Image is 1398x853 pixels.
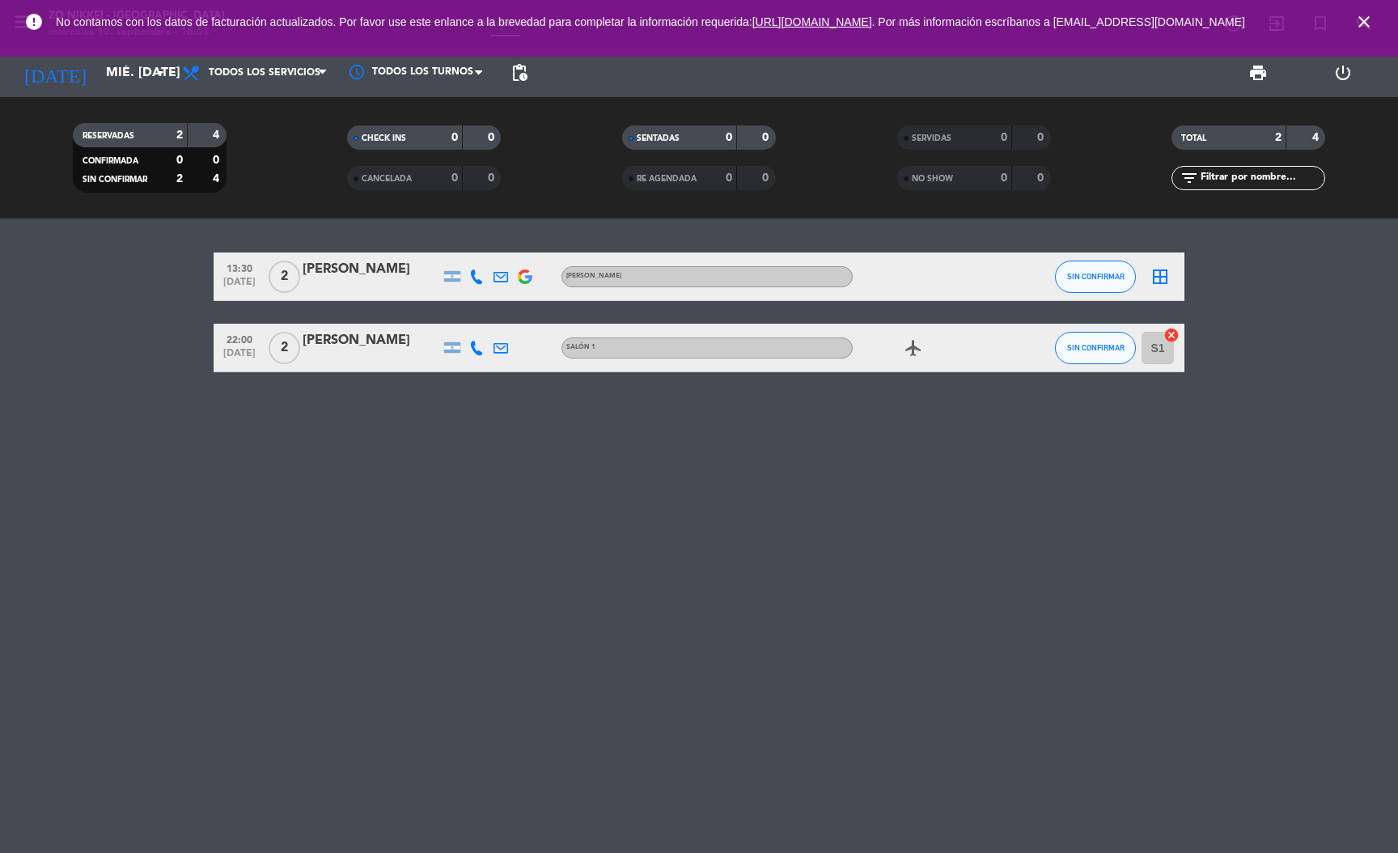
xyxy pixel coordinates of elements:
button: SIN CONFIRMAR [1055,332,1136,364]
i: border_all [1150,267,1170,286]
strong: 0 [1037,172,1047,184]
strong: 0 [451,132,458,143]
span: 22:00 [219,329,260,348]
span: RESERVADAS [83,132,134,140]
strong: 0 [762,172,772,184]
span: 13:30 [219,258,260,277]
span: CONFIRMADA [83,157,138,165]
strong: 0 [213,155,222,166]
span: 2 [269,332,300,364]
strong: 4 [1312,132,1322,143]
span: print [1248,63,1268,83]
span: SIN CONFIRMAR [1067,272,1125,281]
div: LOG OUT [1301,49,1386,97]
a: . Por más información escríbanos a [EMAIL_ADDRESS][DOMAIN_NAME] [872,15,1245,28]
strong: 0 [1037,132,1047,143]
i: cancel [1163,327,1180,343]
i: arrow_drop_down [150,63,170,83]
span: TOTAL [1181,134,1206,142]
span: 2 [269,261,300,293]
i: power_settings_new [1333,63,1353,83]
i: [DATE] [12,55,98,91]
strong: 0 [762,132,772,143]
span: No contamos con los datos de facturación actualizados. Por favor use este enlance a la brevedad p... [56,15,1245,28]
span: SIN CONFIRMAR [1067,343,1125,352]
a: [URL][DOMAIN_NAME] [752,15,872,28]
i: filter_list [1180,168,1199,188]
span: SIN CONFIRMAR [83,176,147,184]
strong: 4 [213,129,222,141]
span: Salón 1 [566,344,595,350]
strong: 0 [176,155,183,166]
strong: 2 [176,129,183,141]
span: CHECK INS [362,134,406,142]
strong: 0 [488,132,498,143]
strong: 2 [1275,132,1281,143]
span: [DATE] [219,277,260,295]
input: Filtrar por nombre... [1199,169,1324,187]
strong: 0 [1001,172,1007,184]
span: NO SHOW [912,175,953,183]
span: [PERSON_NAME] [566,273,621,279]
span: SENTADAS [637,134,680,142]
div: [PERSON_NAME] [303,259,440,280]
strong: 0 [451,172,458,184]
span: Todos los servicios [209,67,320,79]
strong: 0 [726,132,732,143]
strong: 0 [1001,132,1007,143]
button: SIN CONFIRMAR [1055,261,1136,293]
strong: 0 [726,172,732,184]
i: close [1354,12,1374,32]
strong: 0 [488,172,498,184]
span: RE AGENDADA [637,175,697,183]
span: CANCELADA [362,175,412,183]
span: pending_actions [510,63,529,83]
strong: 2 [176,173,183,185]
span: SERVIDAS [912,134,951,142]
img: google-logo.png [518,269,532,284]
div: [PERSON_NAME] [303,330,440,351]
i: error [24,12,44,32]
span: [DATE] [219,348,260,367]
strong: 4 [213,173,222,185]
i: airplanemode_active [904,338,923,358]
